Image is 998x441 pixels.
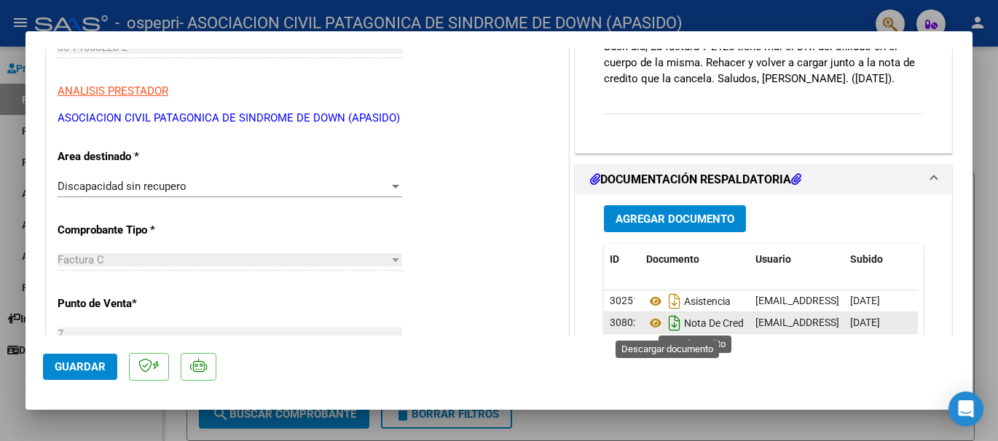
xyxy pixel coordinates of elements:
p: ASOCIACION CIVIL PATAGONICA DE SINDROME DE DOWN (APASIDO) [58,110,557,127]
span: 30802 [610,317,639,328]
i: Descargar documento [665,290,684,313]
datatable-header-cell: Documento [640,244,750,275]
h1: DOCUMENTACIÓN RESPALDATORIA [590,171,801,188]
span: Usuario [755,253,791,265]
datatable-header-cell: Subido [844,244,917,275]
span: ID [610,253,619,265]
button: Agregar Documento [604,205,746,232]
span: Documento [646,253,699,265]
p: Comprobante Tipo * [58,222,208,239]
mat-expansion-panel-header: DOCUMENTACIÓN RESPALDATORIA [575,165,951,194]
span: Asistencia [646,295,731,307]
span: Nota De Credito [646,317,755,329]
button: Guardar [43,354,117,380]
span: 30251 [610,295,639,306]
p: Buen día, La factura 7-2126 tiene mal el DNI del afiliado en el cuerpo de la misma. Rehacer y vol... [604,39,923,87]
span: Guardar [55,360,106,373]
span: Factura C [58,253,104,266]
div: Open Intercom Messenger [948,392,983,426]
datatable-header-cell: Usuario [750,244,844,275]
span: Discapacidad sin recupero [58,180,186,193]
p: Area destinado * [58,148,208,165]
span: [DATE] [850,317,880,328]
datatable-header-cell: ID [604,244,640,275]
i: Descargar documento [665,311,684,335]
datatable-header-cell: Acción [917,244,990,275]
span: Subido [850,253,883,265]
span: [DATE] [850,295,880,306]
p: Punto de Venta [58,295,208,312]
span: ANALISIS PRESTADOR [58,84,168,98]
span: Agregar Documento [616,212,734,226]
